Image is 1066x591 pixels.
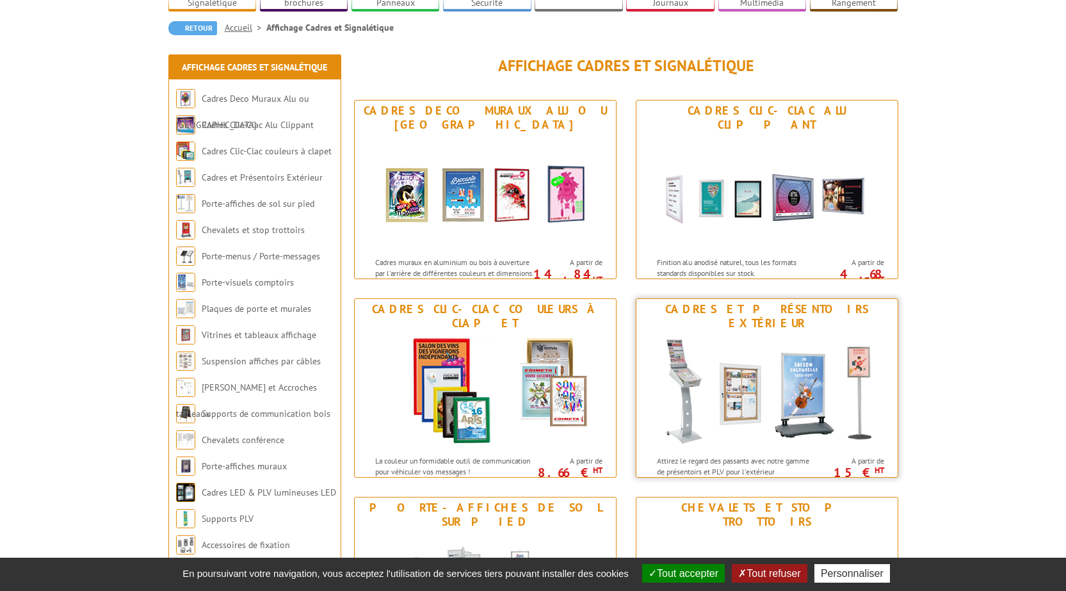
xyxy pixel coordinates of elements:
a: Porte-affiches de sol sur pied [202,198,314,209]
a: Cadres Clic-Clac Alu Clippant Cadres Clic-Clac Alu Clippant Finition alu anodisé naturel, tous le... [636,100,898,279]
img: Chevalets conférence [176,430,195,449]
span: A partir de [537,257,602,268]
img: Cadres Clic-Clac couleurs à clapet [367,334,604,449]
img: Cadres Clic-Clac couleurs à clapet [176,142,195,161]
img: Vitrines et tableaux affichage [176,325,195,344]
a: Porte-affiches muraux [202,460,287,472]
img: Cadres et Présentoirs Extérieur [649,334,885,449]
img: Supports PLV [176,509,195,528]
a: Accueil [225,22,266,33]
a: Supports PLV [202,513,254,524]
img: Cimaises et Accroches tableaux [176,378,195,397]
sup: HT [593,274,602,285]
img: Cadres et Présentoirs Extérieur [176,168,195,187]
p: 15 € [812,469,884,476]
img: Suspension affiches par câbles [176,352,195,371]
img: Porte-affiches muraux [176,457,195,476]
a: Cadres Clic-Clac couleurs à clapet Cadres Clic-Clac couleurs à clapet La couleur un formidable ou... [354,298,617,478]
a: Affichage Cadres et Signalétique [182,61,327,73]
a: Cadres Clic-Clac Alu Clippant [202,119,314,131]
span: A partir de [819,456,884,466]
sup: HT [875,465,884,476]
p: La couleur un formidable outil de communication pour véhiculer vos messages ! [375,455,534,477]
a: Vitrines et tableaux affichage [202,329,316,341]
a: Suspension affiches par câbles [202,355,321,367]
img: Cadres Clic-Clac Alu Clippant [649,135,885,250]
a: Cadres Deco Muraux Alu ou [GEOGRAPHIC_DATA] [176,93,309,131]
img: Cadres Deco Muraux Alu ou Bois [176,89,195,108]
button: Personnaliser (fenêtre modale) [814,564,890,583]
img: Accessoires de fixation [176,535,195,555]
p: Finition alu anodisé naturel, tous les formats standards disponibles sur stock. [657,257,816,279]
img: Cadres LED & PLV lumineuses LED [176,483,195,502]
span: A partir de [537,456,602,466]
a: Porte-visuels comptoirs [202,277,294,288]
p: Cadres muraux en aluminium ou bois à ouverture par l'arrière de différentes couleurs et dimension... [375,257,534,301]
button: Tout accepter [642,564,725,583]
div: Porte-affiches de sol sur pied [358,501,613,529]
a: Porte-menus / Porte-messages [202,250,320,262]
button: Tout refuser [732,564,807,583]
img: Porte-visuels comptoirs [176,273,195,292]
a: Plaques de porte et murales [202,303,311,314]
p: 14.84 € [531,270,602,286]
h1: Affichage Cadres et Signalétique [354,58,898,74]
a: Chevalets et stop trottoirs [202,224,305,236]
img: Porte-menus / Porte-messages [176,247,195,266]
a: Chevalets conférence [202,434,284,446]
div: Cadres Deco Muraux Alu ou [GEOGRAPHIC_DATA] [358,104,613,132]
div: Cadres Clic-Clac Alu Clippant [640,104,894,132]
img: Porte-affiches de sol sur pied [176,194,195,213]
a: Retour [168,21,217,35]
a: Cadres LED & PLV lumineuses LED [202,487,336,498]
span: En poursuivant votre navigation, vous acceptez l'utilisation de services tiers pouvant installer ... [176,568,635,579]
p: 4.68 € [812,270,884,286]
a: Supports de communication bois [202,408,330,419]
div: Cadres et Présentoirs Extérieur [640,302,894,330]
sup: HT [593,465,602,476]
a: Cadres Clic-Clac couleurs à clapet [202,145,332,157]
li: Affichage Cadres et Signalétique [266,21,394,34]
p: 8.66 € [531,469,602,476]
a: Cadres et Présentoirs Extérieur Cadres et Présentoirs Extérieur Attirez le regard des passants av... [636,298,898,478]
a: Accessoires de fixation [202,539,290,551]
img: Plaques de porte et murales [176,299,195,318]
a: Cadres Deco Muraux Alu ou [GEOGRAPHIC_DATA] Cadres Deco Muraux Alu ou Bois Cadres muraux en alumi... [354,100,617,279]
sup: HT [875,274,884,285]
a: Cadres et Présentoirs Extérieur [202,172,323,183]
p: Attirez le regard des passants avec notre gamme de présentoirs et PLV pour l'extérieur [657,455,816,477]
img: Cadres Deco Muraux Alu ou Bois [367,135,604,250]
span: A partir de [819,257,884,268]
a: [PERSON_NAME] et Accroches tableaux [176,382,317,419]
img: Chevalets et stop trottoirs [176,220,195,239]
div: Cadres Clic-Clac couleurs à clapet [358,302,613,330]
div: Chevalets et stop trottoirs [640,501,894,529]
